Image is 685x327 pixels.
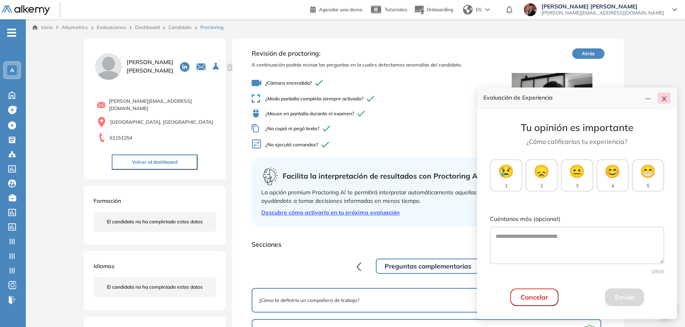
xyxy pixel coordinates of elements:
[283,171,480,181] span: Facilita la interpretación de resultados con Proctoring AI
[661,96,667,102] span: close
[541,3,664,10] span: [PERSON_NAME] [PERSON_NAME]
[604,161,620,181] span: 😊
[252,78,500,88] span: ¿Cámara encendida?
[490,268,664,275] div: 0 /500
[310,4,362,14] a: Agendar una demo
[490,122,664,133] h3: Tu opinión es importante
[463,5,473,15] img: world
[632,159,664,192] button: 😁5
[647,182,650,190] span: 5
[109,98,216,112] span: [PERSON_NAME][EMAIL_ADDRESS][DOMAIN_NAME]
[490,159,522,192] button: 😢1
[533,161,550,181] span: 😞
[561,159,593,192] button: 😐3
[641,92,654,104] button: line
[200,24,223,31] span: Proctoring
[605,288,644,306] button: Enviar
[596,159,629,192] button: 😊4
[376,258,480,274] button: Preguntas complementarias
[490,137,664,146] p: ¿Cómo calificarías tu experiencia?
[611,182,614,190] span: 4
[569,161,585,181] span: 😐
[97,24,126,30] a: Evaluaciones
[127,58,173,75] span: [PERSON_NAME] [PERSON_NAME]
[252,94,500,103] span: ¿Modo pantalla completa siempre activado?
[385,6,407,12] span: Tutoriales
[498,161,514,181] span: 😢
[259,297,359,304] span: ¿Cómo te definiría un compañero de trabajo?
[10,67,14,73] span: A
[32,24,53,31] a: Inicio
[110,134,132,142] span: 61151254
[541,10,664,16] span: [PERSON_NAME][EMAIL_ADDRESS][DOMAIN_NAME]
[261,208,595,217] a: Descubre cómo activarlo en tu próxima evaluación
[525,159,558,192] button: 😞2
[7,32,16,33] i: -
[252,109,500,118] span: ¿Mouse en pantalla durante el examen?
[576,182,579,190] span: 3
[252,61,500,69] span: A continuación podrás revisar las preguntas en la cuales detectamos anomalías del candidato.
[110,119,213,126] span: [GEOGRAPHIC_DATA], [GEOGRAPHIC_DATA]
[107,218,203,225] span: El candidato no ha completado estos datos
[62,24,88,30] span: Alkymetrics
[94,52,123,81] img: PROFILE_MENU_LOGO_USER
[135,24,160,30] a: Dashboard
[658,92,670,104] button: close
[169,24,192,30] a: Candidato
[94,262,115,270] span: Idiomas
[252,124,500,133] span: ¿No copió ni pegó texto?
[252,139,500,151] span: ¿No ejecutó comandos?
[107,283,203,291] span: El candidato no ha completado estos datos
[414,1,453,19] button: Onboarding
[252,48,500,58] span: Revisión de proctoring:
[209,59,224,74] button: Seleccione la evaluación activa
[510,288,558,306] button: Cancelar
[645,96,651,102] span: line
[94,197,121,204] span: Formación
[490,215,664,224] label: Cuéntanos más (opcional)
[427,6,453,12] span: Onboarding
[483,94,641,101] h4: Evaluación de Experiencia
[640,161,656,181] span: 😁
[112,154,198,170] button: Volver al dashboard
[319,6,362,12] span: Agendar una demo
[572,48,604,59] button: Atrás
[485,8,490,11] img: arrow
[261,188,595,205] div: La opción premium Proctoring AI te permitirá interpretar automáticamente aquellas incidencias det...
[505,182,508,190] span: 1
[252,240,604,249] span: Secciones
[540,182,543,190] span: 2
[476,6,482,13] span: ES
[2,5,50,15] img: Logo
